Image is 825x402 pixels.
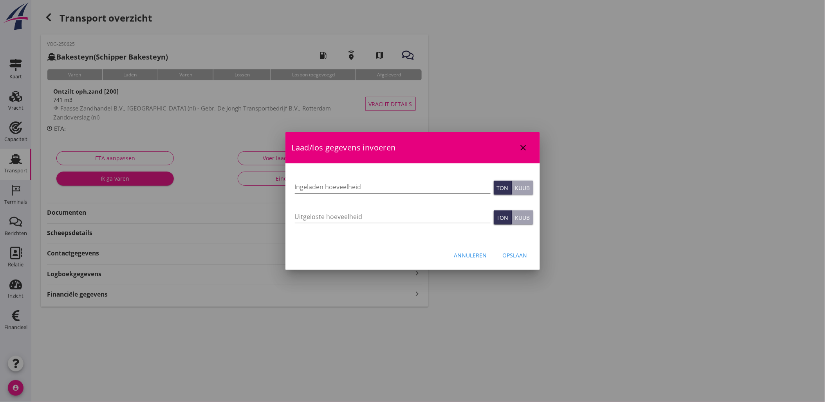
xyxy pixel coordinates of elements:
[515,184,530,192] div: Kuub
[503,251,527,259] div: Opslaan
[494,210,512,225] button: Ton
[295,181,491,193] input: Ingeladen hoeveelheid
[519,143,528,152] i: close
[512,210,533,225] button: Kuub
[454,251,487,259] div: Annuleren
[285,132,540,163] div: Laad/los gegevens invoeren
[448,248,493,262] button: Annuleren
[515,214,530,222] div: Kuub
[295,210,491,223] input: Uitgeloste hoeveelheid
[494,181,512,195] button: Ton
[497,184,509,192] div: Ton
[512,181,533,195] button: Kuub
[496,248,534,262] button: Opslaan
[497,214,509,222] div: Ton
